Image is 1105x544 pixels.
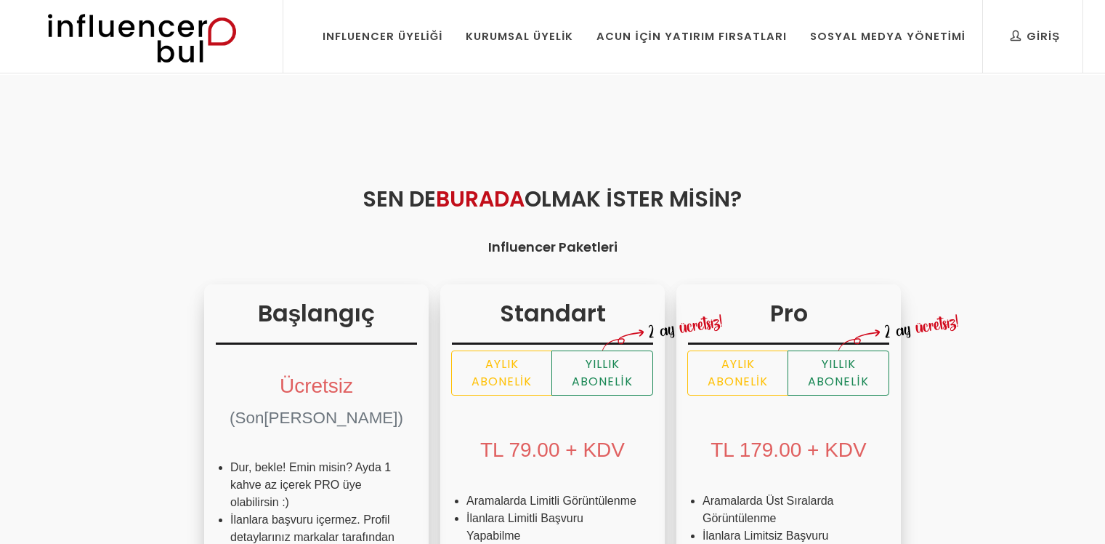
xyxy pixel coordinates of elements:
li: Aramalarda Limitli Görüntülenme [466,492,639,510]
h3: Standart [452,296,653,345]
li: Aramalarda Üst Sıralarda Görüntülenme [703,492,875,527]
label: Yıllık Abonelik [551,351,653,396]
div: Kurumsal Üyelik [466,28,573,44]
span: Burada [436,183,525,215]
div: Influencer Üyeliği [323,28,443,44]
h2: Sen de Olmak İster misin? [82,183,1024,215]
div: Acun İçin Yatırım Fırsatları [596,28,786,44]
h3: Pro [688,296,889,345]
h3: Başlangıç [216,296,417,345]
span: 79.00 + KDV [509,439,625,461]
span: TL [711,439,734,461]
label: Yıllık Abonelik [788,351,889,396]
div: Giriş [1011,28,1060,44]
span: (Son[PERSON_NAME]) [230,409,403,427]
span: 179.00 + KDV [740,439,867,461]
li: Dur, bekle! Emin misin? Ayda 1 kahve az içerek PRO üye olabilirsin :) [230,459,402,511]
span: TL [480,439,503,461]
h4: Influencer Paketleri [82,237,1024,257]
div: Sosyal Medya Yönetimi [810,28,966,44]
label: Aylık Abonelik [451,351,552,396]
span: Ücretsiz [280,375,353,397]
label: Aylık Abonelik [687,351,788,396]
